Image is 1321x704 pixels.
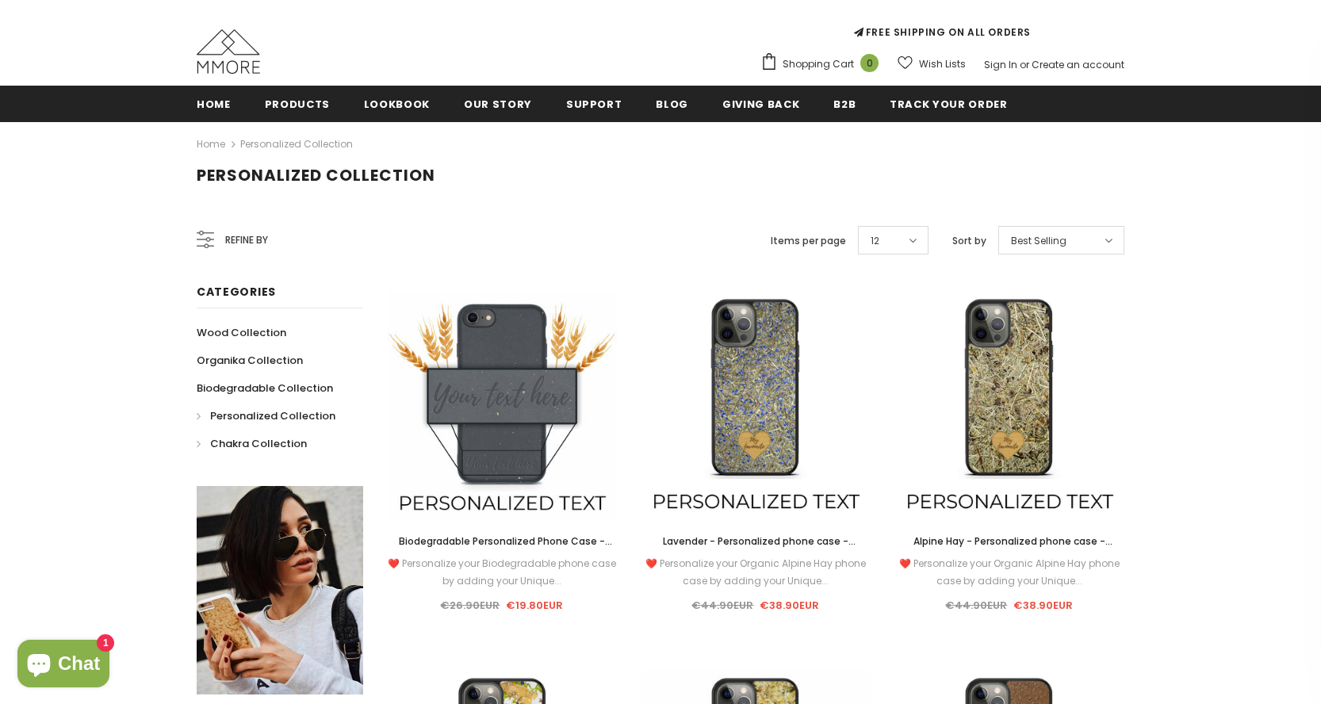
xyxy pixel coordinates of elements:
a: Alpine Hay - Personalized phone case - Personalized gift [894,533,1124,550]
label: Items per page [771,233,846,249]
span: €26.90EUR [440,598,500,613]
span: €38.90EUR [1013,598,1073,613]
a: Home [197,86,231,121]
span: Refine by [225,231,268,249]
a: Biodegradable Collection [197,374,333,402]
span: €38.90EUR [760,598,819,613]
a: Wood Collection [197,319,286,346]
span: Giving back [722,97,799,112]
a: Our Story [464,86,532,121]
span: support [566,97,622,112]
span: B2B [833,97,856,112]
a: Wish Lists [898,50,966,78]
span: Personalized Collection [210,408,335,423]
span: Alpine Hay - Personalized phone case - Personalized gift [913,534,1112,565]
span: Personalized Collection [197,164,435,186]
span: or [1020,58,1029,71]
div: ❤️ Personalize your Organic Alpine Hay phone case by adding your Unique... [641,555,871,590]
div: ❤️ Personalize your Biodegradable phone case by adding your Unique... [387,555,617,590]
span: Wish Lists [919,56,966,72]
label: Sort by [952,233,986,249]
span: Blog [656,97,688,112]
a: Chakra Collection [197,430,307,457]
img: MMORE Cases [197,29,260,74]
span: Products [265,97,330,112]
span: €44.90EUR [691,598,753,613]
a: B2B [833,86,856,121]
a: Organika Collection [197,346,303,374]
span: Categories [197,284,276,300]
span: Track your order [890,97,1007,112]
span: €44.90EUR [945,598,1007,613]
span: Our Story [464,97,532,112]
span: 12 [871,233,879,249]
a: Giving back [722,86,799,121]
a: Lavender - Personalized phone case - Personalized gift [641,533,871,550]
span: Chakra Collection [210,436,307,451]
span: Biodegradable Collection [197,381,333,396]
a: Create an account [1032,58,1124,71]
a: Blog [656,86,688,121]
span: Organika Collection [197,353,303,368]
inbox-online-store-chat: Shopify online store chat [13,640,114,691]
a: Lookbook [364,86,430,121]
div: ❤️ Personalize your Organic Alpine Hay phone case by adding your Unique... [894,555,1124,590]
a: Track your order [890,86,1007,121]
span: Wood Collection [197,325,286,340]
span: Best Selling [1011,233,1066,249]
span: 0 [860,54,879,72]
a: Sign In [984,58,1017,71]
span: €19.80EUR [506,598,563,613]
a: Shopping Cart 0 [760,52,886,76]
a: Biodegradable Personalized Phone Case - Black [387,533,617,550]
span: Lavender - Personalized phone case - Personalized gift [663,534,856,565]
a: Personalized Collection [197,402,335,430]
span: Lookbook [364,97,430,112]
a: Personalized Collection [240,137,353,151]
a: Products [265,86,330,121]
span: Biodegradable Personalized Phone Case - Black [399,534,612,565]
a: support [566,86,622,121]
a: Home [197,135,225,154]
span: Shopping Cart [783,56,854,72]
span: Home [197,97,231,112]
